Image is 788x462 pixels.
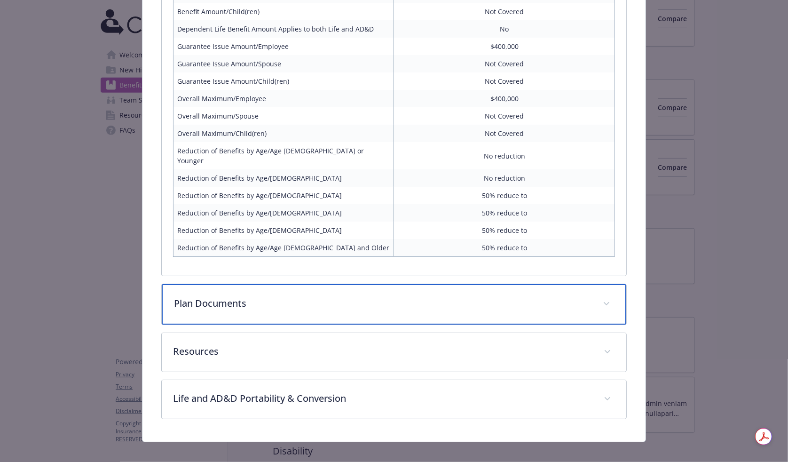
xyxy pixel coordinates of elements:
[173,142,394,169] td: Reduction of Benefits by Age/Age [DEMOGRAPHIC_DATA] or Younger
[173,55,394,72] td: Guarantee Issue Amount/Spouse
[173,222,394,239] td: Reduction of Benefits by Age/[DEMOGRAPHIC_DATA]
[394,107,615,125] td: Not Covered
[394,239,615,257] td: 50% reduce to
[394,222,615,239] td: 50% reduce to
[173,187,394,204] td: Reduction of Benefits by Age/[DEMOGRAPHIC_DATA]
[394,125,615,142] td: Not Covered
[173,344,593,358] p: Resources
[394,72,615,90] td: Not Covered
[394,187,615,204] td: 50% reduce to
[394,20,615,38] td: No
[173,3,394,20] td: Benefit Amount/Child(ren)
[394,204,615,222] td: 50% reduce to
[173,239,394,257] td: Reduction of Benefits by Age/Age [DEMOGRAPHIC_DATA] and Older
[394,3,615,20] td: Not Covered
[173,38,394,55] td: Guarantee Issue Amount/Employee
[394,169,615,187] td: No reduction
[173,107,394,125] td: Overall Maximum/Spouse
[173,20,394,38] td: Dependent Life Benefit Amount Applies to both Life and AD&D
[162,333,627,372] div: Resources
[173,169,394,187] td: Reduction of Benefits by Age/[DEMOGRAPHIC_DATA]
[173,72,394,90] td: Guarantee Issue Amount/Child(ren)
[173,391,593,406] p: Life and AD&D Portability & Conversion
[173,90,394,107] td: Overall Maximum/Employee
[394,55,615,72] td: Not Covered
[162,380,627,419] div: Life and AD&D Portability & Conversion
[173,125,394,142] td: Overall Maximum/Child(ren)
[174,296,592,311] p: Plan Documents
[394,142,615,169] td: No reduction
[394,38,615,55] td: $400,000
[394,90,615,107] td: $400,000
[162,284,627,325] div: Plan Documents
[173,204,394,222] td: Reduction of Benefits by Age/[DEMOGRAPHIC_DATA]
